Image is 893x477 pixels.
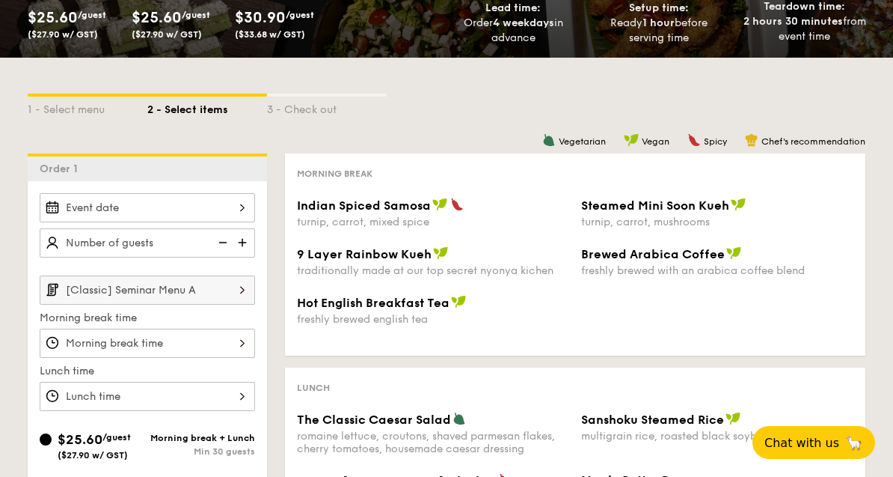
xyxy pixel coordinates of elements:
img: icon-spicy.37a8142b.svg [450,198,464,211]
span: Spicy [704,136,727,147]
div: Morning break + Lunch [147,433,255,443]
div: from event time [737,14,871,44]
input: Lunch time [40,382,255,411]
input: Morning break time [40,329,255,358]
img: icon-vegetarian.fe4039eb.svg [452,412,466,425]
input: Number of guests [40,228,255,258]
div: multigrain rice, roasted black soybean [581,430,853,443]
img: icon-vegan.f8ff3823.svg [731,198,746,211]
div: 2 - Select items [147,97,267,118]
strong: 2 hours 30 minutes [743,15,843,28]
span: Chef's recommendation [761,136,865,147]
input: Event date [40,193,255,222]
span: $25.60 [132,9,182,27]
span: The Classic Caesar Salad [297,413,451,427]
strong: 4 weekdays [493,16,554,29]
span: /guest [102,432,131,443]
span: Hot English Breakfast Tea [297,296,449,310]
span: /guest [182,10,210,20]
span: $25.60 [58,431,102,448]
span: $30.90 [235,9,286,27]
span: ($33.68 w/ GST) [235,29,305,40]
button: Chat with us🦙 [752,426,875,459]
span: Lunch [297,383,330,393]
span: Sanshoku Steamed Rice [581,413,724,427]
img: icon-reduce.1d2dbef1.svg [210,228,233,257]
input: $25.60/guest($27.90 w/ GST)Morning break + LunchMin 30 guests [40,434,52,446]
span: Vegan [642,136,669,147]
span: Indian Spiced Samosa [297,198,431,213]
span: Vegetarian [559,136,606,147]
img: icon-chef-hat.a58ddaea.svg [745,133,758,147]
span: Lead time: [485,1,541,14]
span: Morning break [297,168,372,179]
span: Order 1 [40,162,84,175]
div: 3 - Check out [267,97,387,118]
div: turnip, carrot, mushrooms [581,216,853,228]
div: Min 30 guests [147,446,255,457]
div: freshly brewed english tea [297,313,569,326]
span: $25.60 [28,9,78,27]
img: icon-spicy.37a8142b.svg [687,133,701,147]
img: icon-vegan.f8ff3823.svg [726,246,741,260]
span: Chat with us [764,436,839,450]
img: icon-vegan.f8ff3823.svg [432,198,447,211]
img: icon-vegan.f8ff3823.svg [451,295,466,309]
img: icon-vegan.f8ff3823.svg [725,412,740,425]
span: Brewed Arabica Coffee [581,247,725,261]
span: /guest [286,10,314,20]
span: ($27.90 w/ GST) [58,450,128,461]
div: traditionally made at our top secret nyonya kichen [297,264,569,277]
span: 9 Layer Rainbow Kueh [297,247,432,261]
div: Ready before serving time [592,16,726,46]
img: icon-vegan.f8ff3823.svg [624,133,639,147]
span: ($27.90 w/ GST) [132,29,202,40]
label: Morning break time [40,311,255,326]
div: Order in advance [446,16,580,46]
img: icon-chevron-right.3c0dfbd6.svg [230,276,255,304]
div: romaine lettuce, croutons, shaved parmesan flakes, cherry tomatoes, housemade caesar dressing [297,430,569,455]
label: Lunch time [40,364,255,379]
div: 1 - Select menu [28,97,147,118]
span: 🦙 [845,434,863,452]
span: Steamed Mini Soon Kueh [581,198,729,213]
img: icon-vegetarian.fe4039eb.svg [542,133,556,147]
div: turnip, carrot, mixed spice [297,216,569,228]
span: /guest [78,10,106,20]
img: icon-add.58712e84.svg [233,228,255,257]
img: icon-vegan.f8ff3823.svg [433,246,448,260]
span: Setup time: [629,1,689,14]
div: freshly brewed with an arabica coffee blend [581,264,853,277]
span: ($27.90 w/ GST) [28,29,98,40]
strong: 1 hour [642,16,675,29]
